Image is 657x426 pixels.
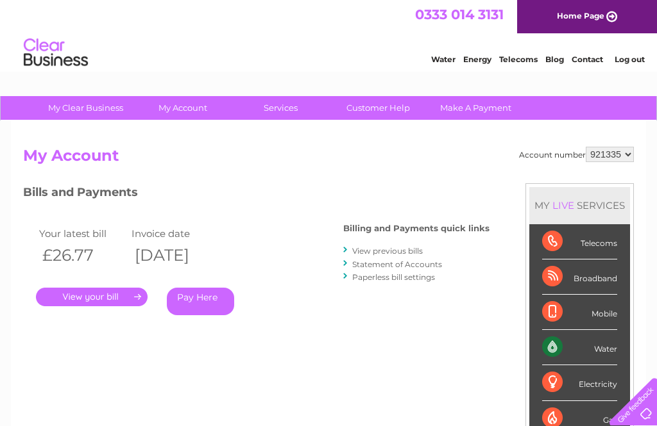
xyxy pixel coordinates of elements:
a: My Account [130,96,236,120]
div: Electricity [542,365,617,400]
a: Energy [463,54,491,64]
div: MY SERVICES [529,187,630,224]
a: Pay Here [167,288,234,315]
div: Account number [519,147,634,162]
a: Log out [615,54,645,64]
div: Mobile [542,295,617,330]
div: Clear Business is a trading name of Verastar Limited (registered in [GEOGRAPHIC_DATA] No. 3667643... [26,7,633,62]
td: Invoice date [128,225,221,242]
h3: Bills and Payments [23,183,490,206]
a: Make A Payment [423,96,529,120]
a: My Clear Business [33,96,139,120]
a: Contact [572,54,603,64]
h4: Billing and Payments quick links [343,224,490,233]
a: 0333 014 3131 [415,6,504,22]
a: Water [431,54,456,64]
img: logo.png [23,33,89,72]
a: . [36,288,148,306]
h2: My Account [23,147,634,171]
a: Paperless bill settings [352,272,435,282]
th: [DATE] [128,242,221,268]
a: View previous bills [352,246,423,256]
div: LIVE [550,199,577,211]
a: Statement of Accounts [352,259,442,269]
a: Telecoms [499,54,538,64]
div: Telecoms [542,224,617,259]
a: Services [228,96,334,120]
a: Customer Help [325,96,431,120]
div: Water [542,330,617,365]
td: Your latest bill [36,225,128,242]
th: £26.77 [36,242,128,268]
div: Broadband [542,259,617,295]
a: Blog [545,54,564,64]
